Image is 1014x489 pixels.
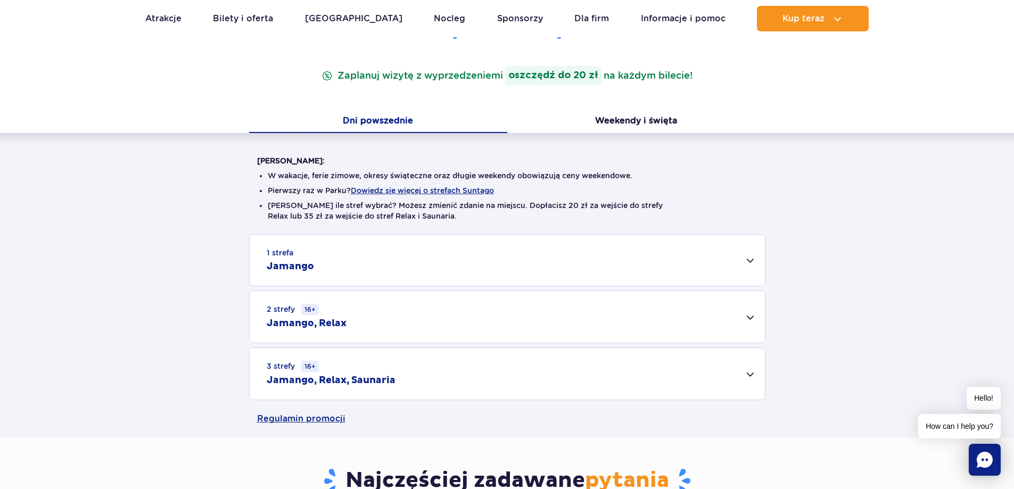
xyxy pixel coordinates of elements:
[305,6,402,31] a: [GEOGRAPHIC_DATA]
[757,6,869,31] button: Kup teraz
[641,6,726,31] a: Informacje i pomoc
[301,361,319,372] small: 16+
[918,414,1001,438] span: How can I help you?
[267,260,314,273] h2: Jamango
[257,400,757,437] a: Regulamin promocji
[969,444,1001,476] div: Chat
[267,374,395,387] h2: Jamango, Relax, Saunaria
[267,247,293,258] small: 1 strefa
[267,317,347,330] h2: Jamango, Relax
[782,14,825,23] span: Kup teraz
[267,361,319,372] small: 3 strefy
[257,156,325,165] strong: [PERSON_NAME]:
[213,6,273,31] a: Bilety i oferta
[249,111,507,133] button: Dni powszednie
[267,304,319,315] small: 2 strefy
[351,186,494,195] button: Dowiedz się więcej o strefach Suntago
[268,185,747,196] li: Pierwszy raz w Parku?
[434,6,465,31] a: Nocleg
[319,66,695,85] p: Zaplanuj wizytę z wyprzedzeniem na każdym bilecie!
[301,304,319,315] small: 16+
[145,6,182,31] a: Atrakcje
[507,111,765,133] button: Weekendy i święta
[268,170,747,181] li: W wakacje, ferie zimowe, okresy świąteczne oraz długie weekendy obowiązują ceny weekendowe.
[505,66,601,85] strong: oszczędź do 20 zł
[268,200,747,221] li: [PERSON_NAME] ile stref wybrać? Możesz zmienić zdanie na miejscu. Dopłacisz 20 zł za wejście do s...
[574,6,609,31] a: Dla firm
[497,6,543,31] a: Sponsorzy
[967,387,1001,410] span: Hello!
